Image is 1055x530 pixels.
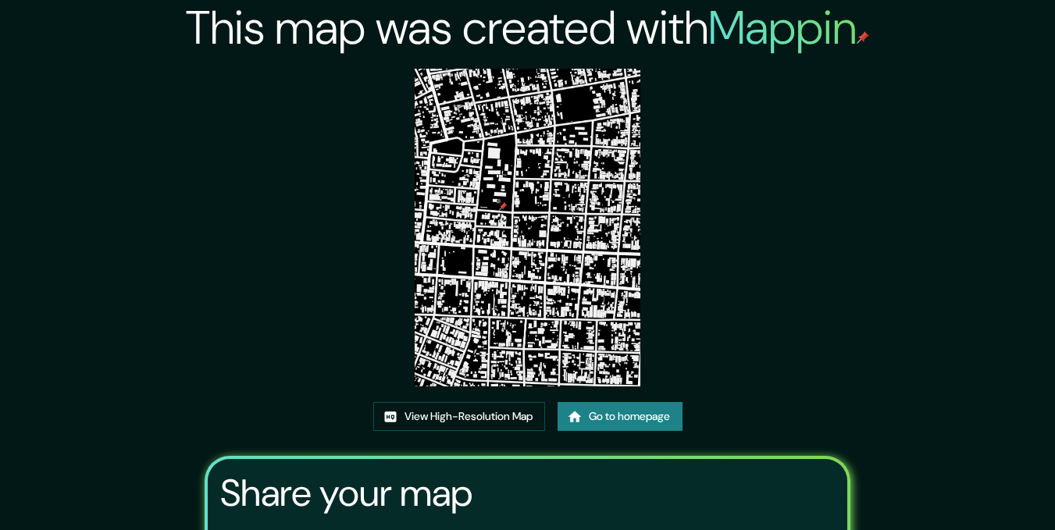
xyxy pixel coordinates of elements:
[220,471,472,515] h3: Share your map
[373,402,545,431] a: View High-Resolution Map
[916,469,1038,513] iframe: Help widget launcher
[857,31,869,44] img: mappin-pin
[415,69,640,386] img: created-map
[558,402,683,431] a: Go to homepage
